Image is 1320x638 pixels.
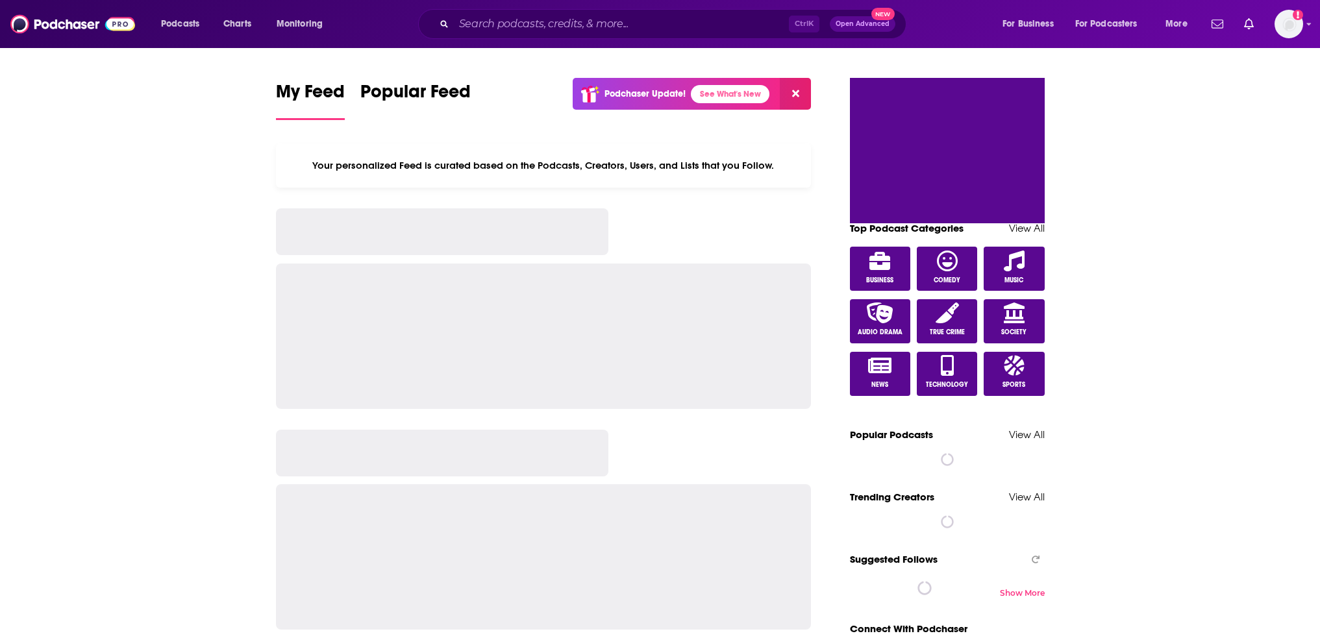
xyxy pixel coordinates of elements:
[984,352,1045,396] a: Sports
[850,428,933,441] a: Popular Podcasts
[917,352,978,396] a: Technology
[1004,276,1023,284] span: Music
[984,299,1045,343] a: Society
[917,247,978,291] a: Comedy
[223,15,251,33] span: Charts
[1009,428,1045,441] a: View All
[1206,13,1228,35] a: Show notifications dropdown
[1009,491,1045,503] a: View All
[850,553,938,565] span: Suggested Follows
[850,491,934,503] a: Trending Creators
[430,9,919,39] div: Search podcasts, credits, & more...
[836,21,890,27] span: Open Advanced
[1275,10,1303,38] span: Logged in as tessvanden
[152,14,216,34] button: open menu
[1293,10,1303,20] svg: Add a profile image
[1002,15,1054,33] span: For Business
[10,12,135,36] img: Podchaser - Follow, Share and Rate Podcasts
[871,381,888,389] span: News
[934,276,960,284] span: Comedy
[984,247,1045,291] a: Music
[161,15,199,33] span: Podcasts
[604,88,686,99] p: Podchaser Update!
[871,8,895,20] span: New
[917,299,978,343] a: True Crime
[276,80,345,120] a: My Feed
[993,14,1070,34] button: open menu
[268,14,340,34] button: open menu
[1009,222,1045,234] a: View All
[850,622,967,635] span: Connect With Podchaser
[276,143,812,188] div: Your personalized Feed is curated based on the Podcasts, Creators, Users, and Lists that you Follow.
[1239,13,1259,35] a: Show notifications dropdown
[360,80,471,110] span: Popular Feed
[360,80,471,120] a: Popular Feed
[930,328,965,336] span: True Crime
[850,299,911,343] a: Audio Drama
[830,16,895,32] button: Open AdvancedNew
[1275,10,1303,38] button: Show profile menu
[277,15,323,33] span: Monitoring
[850,352,911,396] a: News
[1001,328,1027,336] span: Society
[850,222,964,234] a: Top Podcast Categories
[789,16,819,32] span: Ctrl K
[1156,14,1204,34] button: open menu
[276,80,345,110] span: My Feed
[1165,15,1188,33] span: More
[926,381,968,389] span: Technology
[1275,10,1303,38] img: User Profile
[850,247,911,291] a: Business
[1002,381,1025,389] span: Sports
[454,14,789,34] input: Search podcasts, credits, & more...
[858,328,903,336] span: Audio Drama
[215,14,259,34] a: Charts
[866,276,893,284] span: Business
[1075,15,1138,33] span: For Podcasters
[691,85,769,103] a: See What's New
[1000,588,1045,598] div: Show More
[1067,14,1156,34] button: open menu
